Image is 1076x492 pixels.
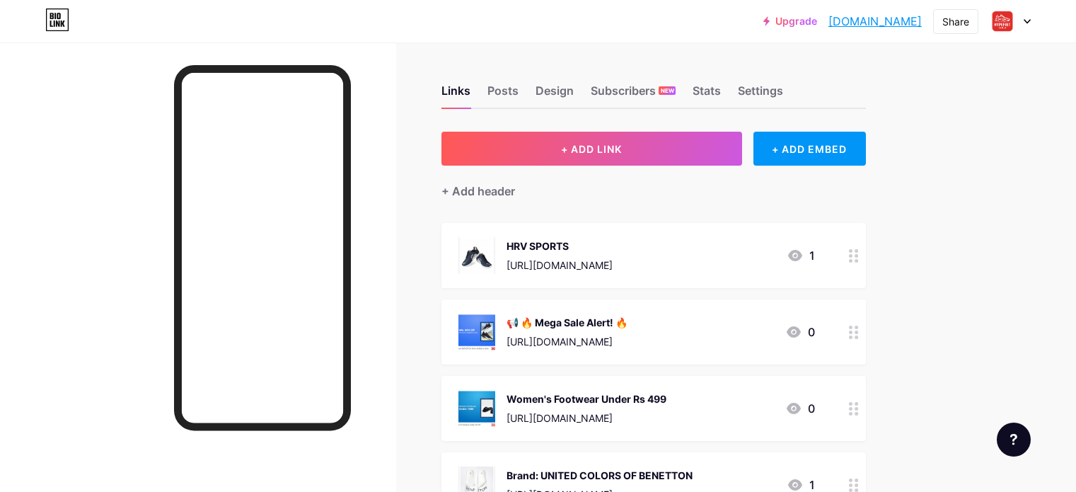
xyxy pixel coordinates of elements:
[738,82,783,108] div: Settings
[785,400,815,417] div: 0
[785,324,815,341] div: 0
[507,468,693,483] div: Brand: UNITED COLORS OF BENETTON
[441,132,742,166] button: + ADD LINK
[591,82,676,108] div: Subscribers
[441,82,470,108] div: Links
[536,82,574,108] div: Design
[942,14,969,29] div: Share
[753,132,866,166] div: + ADD EMBED
[458,314,495,350] img: 📢 🔥 Mega Sale Alert! 🔥
[441,183,515,200] div: + Add header
[828,13,922,30] a: [DOMAIN_NAME]
[507,239,613,253] div: HRV SPORTS
[989,8,1016,35] img: hypefeetindia
[787,247,815,264] div: 1
[661,86,674,95] span: NEW
[507,258,613,273] div: [URL][DOMAIN_NAME]
[507,391,666,406] div: Women's Footwear Under Rs 499
[507,334,627,349] div: [URL][DOMAIN_NAME]
[458,237,495,274] img: HRV SPORTS
[507,315,627,330] div: 📢 🔥 Mega Sale Alert! 🔥
[507,411,666,425] div: [URL][DOMAIN_NAME]
[693,82,721,108] div: Stats
[763,16,817,27] a: Upgrade
[458,390,495,427] img: Women's Footwear Under Rs 499
[487,82,519,108] div: Posts
[561,143,622,155] span: + ADD LINK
